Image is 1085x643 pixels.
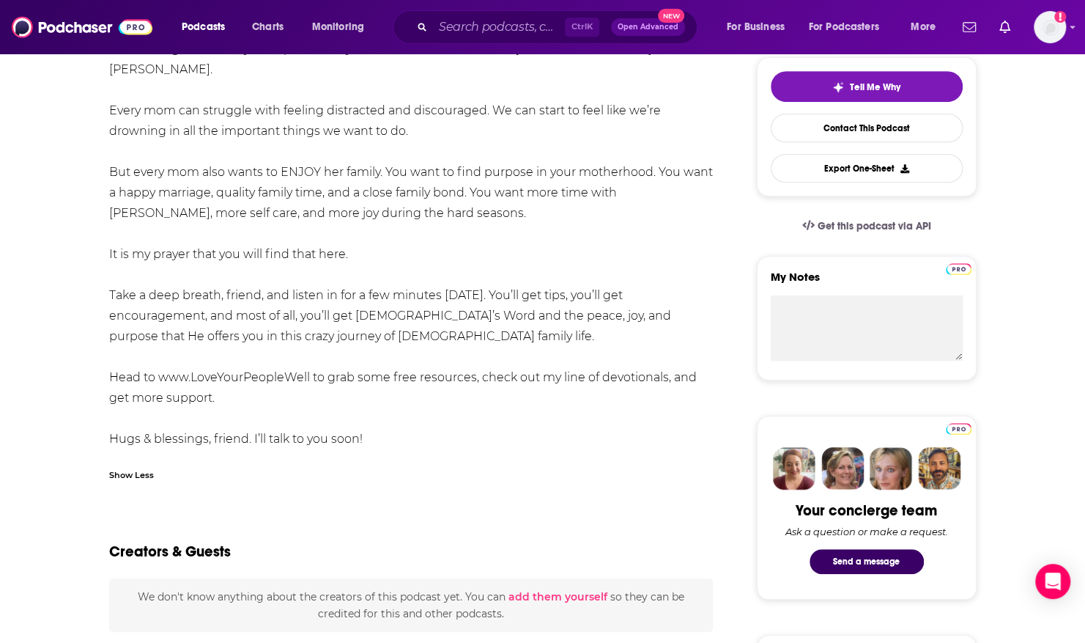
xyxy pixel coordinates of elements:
button: open menu [171,15,244,39]
span: Ctrl K [565,18,599,37]
label: My Notes [771,270,963,295]
img: Podchaser Pro [946,423,971,435]
span: Get this podcast via API [817,220,930,232]
div: Your concierge team [796,501,937,520]
a: Charts [242,15,292,39]
img: Jules Profile [870,447,912,490]
a: Pro website [946,261,971,275]
button: Show profile menu [1034,11,1066,43]
button: Export One-Sheet [771,154,963,183]
button: Open AdvancedNew [611,18,685,36]
span: Charts [252,17,284,37]
img: Barbara Profile [821,447,864,490]
img: tell me why sparkle [832,81,844,93]
img: Sydney Profile [773,447,815,490]
span: For Podcasters [809,17,879,37]
img: User Profile [1034,11,1066,43]
div: Search podcasts, credits, & more... [407,10,711,44]
div: Ask a question or make a request. [785,526,948,537]
button: Send a message [810,549,924,574]
span: For Business [727,17,785,37]
button: add them yourself [508,591,607,603]
button: open menu [799,15,900,39]
span: Logged in as ShellB [1034,11,1066,43]
h2: Creators & Guests [109,543,231,561]
button: tell me why sparkleTell Me Why [771,71,963,102]
span: New [658,9,684,23]
span: Podcasts [182,17,225,37]
span: Open Advanced [618,23,678,31]
span: Monitoring [312,17,364,37]
a: Show notifications dropdown [957,15,982,40]
button: open menu [900,15,954,39]
span: More [911,17,936,37]
span: We don't know anything about the creators of this podcast yet . You can so they can be credited f... [138,590,684,620]
input: Search podcasts, credits, & more... [433,15,565,39]
a: Show notifications dropdown [993,15,1016,40]
img: Podchaser Pro [946,263,971,275]
button: open menu [302,15,383,39]
img: Podchaser - Follow, Share and Rate Podcasts [12,13,152,41]
svg: Add a profile image [1054,11,1066,23]
a: Get this podcast via API [790,208,943,244]
a: Pro website [946,421,971,435]
button: open menu [716,15,803,39]
img: Jon Profile [918,447,960,490]
div: Open Intercom Messenger [1035,564,1070,599]
a: Contact This Podcast [771,114,963,142]
span: Tell Me Why [850,81,900,93]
